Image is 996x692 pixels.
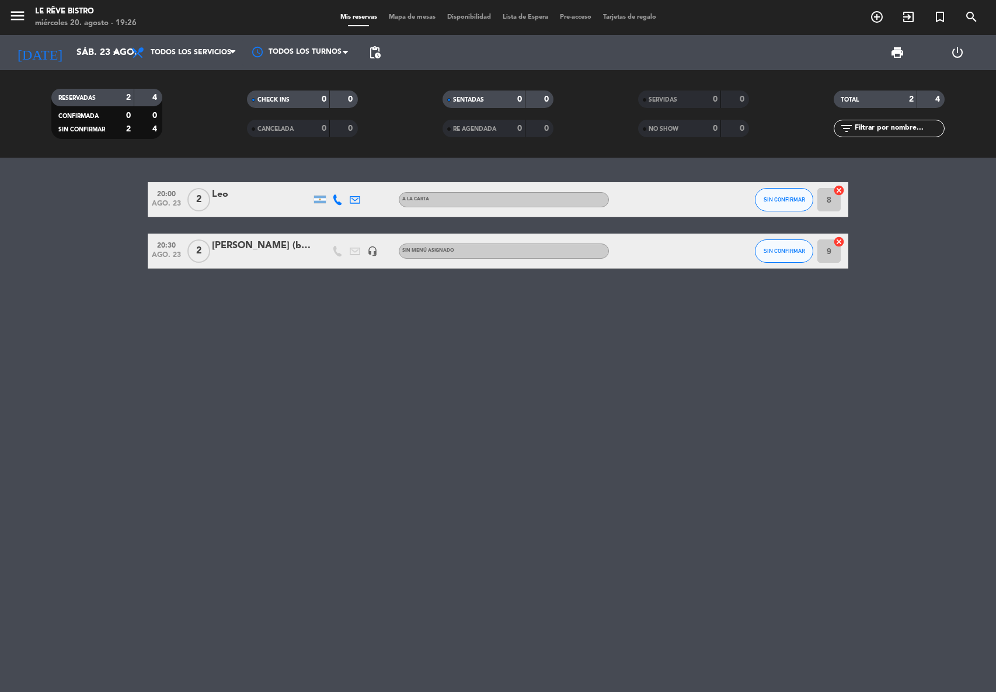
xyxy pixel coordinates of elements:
[909,95,914,103] strong: 2
[212,187,311,202] div: Leo
[927,35,987,70] div: LOG OUT
[441,14,497,20] span: Disponibilidad
[950,46,964,60] i: power_settings_new
[544,95,551,103] strong: 0
[58,95,96,101] span: RESERVADAS
[517,124,522,133] strong: 0
[517,95,522,103] strong: 0
[833,185,845,196] i: cancel
[367,246,378,256] i: headset_mic
[152,93,159,102] strong: 4
[187,239,210,263] span: 2
[841,97,859,103] span: TOTAL
[383,14,441,20] span: Mapa de mesas
[35,18,137,29] div: miércoles 20. agosto - 19:26
[35,6,137,18] div: Le Rêve Bistro
[713,95,718,103] strong: 0
[854,122,944,135] input: Filtrar por nombre...
[764,196,805,203] span: SIN CONFIRMAR
[870,10,884,24] i: add_circle_outline
[964,10,978,24] i: search
[649,97,677,103] span: SERVIDAS
[187,188,210,211] span: 2
[335,14,383,20] span: Mis reservas
[152,251,181,265] span: ago. 23
[58,127,105,133] span: SIN CONFIRMAR
[152,186,181,200] span: 20:00
[322,95,326,103] strong: 0
[497,14,554,20] span: Lista de Espera
[9,7,26,25] i: menu
[126,112,131,120] strong: 0
[151,48,231,57] span: Todos los servicios
[348,124,355,133] strong: 0
[212,238,311,253] div: [PERSON_NAME] (big Box)
[840,121,854,135] i: filter_list
[453,97,484,103] span: SENTADAS
[901,10,915,24] i: exit_to_app
[755,188,813,211] button: SIN CONFIRMAR
[257,126,294,132] span: CANCELADA
[890,46,904,60] span: print
[402,248,454,253] span: Sin menú asignado
[544,124,551,133] strong: 0
[257,97,290,103] span: CHECK INS
[453,126,496,132] span: RE AGENDADA
[713,124,718,133] strong: 0
[649,126,678,132] span: NO SHOW
[935,95,942,103] strong: 4
[152,112,159,120] strong: 0
[554,14,597,20] span: Pre-acceso
[597,14,662,20] span: Tarjetas de regalo
[109,46,123,60] i: arrow_drop_down
[9,7,26,29] button: menu
[933,10,947,24] i: turned_in_not
[322,124,326,133] strong: 0
[764,248,805,254] span: SIN CONFIRMAR
[740,95,747,103] strong: 0
[126,125,131,133] strong: 2
[348,95,355,103] strong: 0
[152,238,181,251] span: 20:30
[755,239,813,263] button: SIN CONFIRMAR
[152,200,181,213] span: ago. 23
[126,93,131,102] strong: 2
[152,125,159,133] strong: 4
[833,236,845,248] i: cancel
[402,197,429,201] span: A LA CARTA
[9,40,71,65] i: [DATE]
[58,113,99,119] span: CONFIRMADA
[740,124,747,133] strong: 0
[368,46,382,60] span: pending_actions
